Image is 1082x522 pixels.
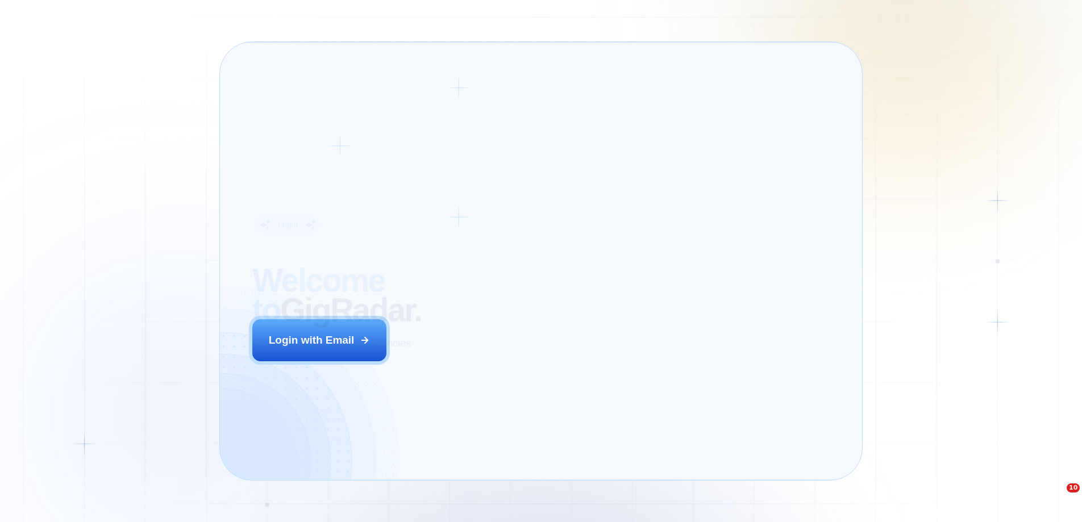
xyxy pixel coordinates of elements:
[252,262,385,328] span: Welcome to
[252,266,495,325] h2: ‍ GigRadar.
[269,333,355,348] div: Login with Email
[278,219,298,230] div: Login
[1043,483,1071,511] iframe: Intercom live chat
[1067,483,1080,492] span: 10
[252,336,411,350] p: AI Business Manager for Agencies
